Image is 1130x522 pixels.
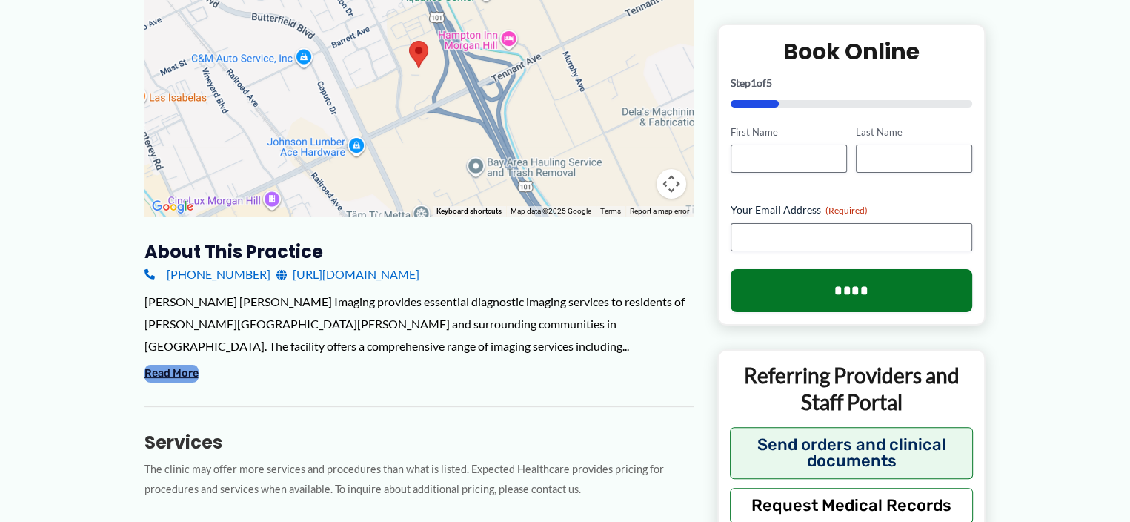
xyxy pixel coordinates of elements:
a: [URL][DOMAIN_NAME] [276,263,419,285]
span: 5 [766,76,772,89]
span: 1 [751,76,757,89]
button: Send orders and clinical documents [730,427,974,479]
a: Report a map error [630,207,689,215]
div: [PERSON_NAME] [PERSON_NAME] Imaging provides essential diagnostic imaging services to residents o... [144,291,694,357]
a: Open this area in Google Maps (opens a new window) [148,197,197,217]
a: [PHONE_NUMBER] [144,263,270,285]
span: Map data ©2025 Google [511,207,591,215]
label: Last Name [856,125,972,139]
button: Keyboard shortcuts [436,206,502,217]
button: Read More [144,365,199,383]
a: Terms (opens in new tab) [600,207,621,215]
h2: Book Online [731,37,973,66]
h3: Services [144,431,694,454]
p: Step of [731,78,973,88]
label: Your Email Address [731,203,973,218]
span: (Required) [825,205,868,217]
img: Google [148,197,197,217]
p: The clinic may offer more services and procedures than what is listed. Expected Healthcare provid... [144,460,694,500]
h3: About this practice [144,240,694,263]
button: Map camera controls [657,169,686,199]
p: Referring Providers and Staff Portal [730,363,974,417]
label: First Name [731,125,847,139]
